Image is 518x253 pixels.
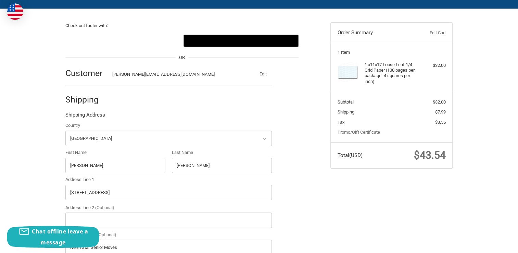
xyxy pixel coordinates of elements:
div: [PERSON_NAME][EMAIL_ADDRESS][DOMAIN_NAME] [112,71,241,78]
button: Google Pay [184,35,299,47]
label: Company Name [65,231,272,238]
button: Edit [254,69,272,79]
h3: 1 Item [338,50,446,55]
label: Address Line 2 [65,204,272,211]
span: $32.00 [433,99,446,105]
span: $7.99 [435,109,446,115]
small: (Optional) [97,232,116,237]
h2: Customer [65,68,105,79]
small: (Optional) [95,205,114,210]
span: $3.55 [435,120,446,125]
span: OR [176,54,188,61]
label: Last Name [172,149,272,156]
div: $32.00 [419,62,446,69]
h3: Order Summary [338,29,412,36]
label: Country [65,122,272,129]
label: First Name [65,149,165,156]
span: $43.54 [414,149,446,161]
p: Check out faster with: [65,22,299,29]
h2: Shipping [65,94,105,105]
a: Edit Cart [412,29,445,36]
span: Chat offline leave a message [32,228,88,246]
a: Promo/Gift Certificate [338,130,380,135]
span: Total (USD) [338,152,363,158]
span: Subtotal [338,99,354,105]
span: Shipping [338,109,354,115]
span: Tax [338,120,344,125]
iframe: Google Customer Reviews [462,234,518,253]
button: Chat offline leave a message [7,226,99,248]
label: Address Line 1 [65,176,272,183]
h4: 1 x 11x17 Loose Leaf 1/4 Grid Paper (100 pages per package- 4 squares per inch) [365,62,417,84]
legend: Shipping Address [65,111,105,122]
img: duty and tax information for United States [7,3,23,20]
iframe: PayPal-paypal [65,35,181,47]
